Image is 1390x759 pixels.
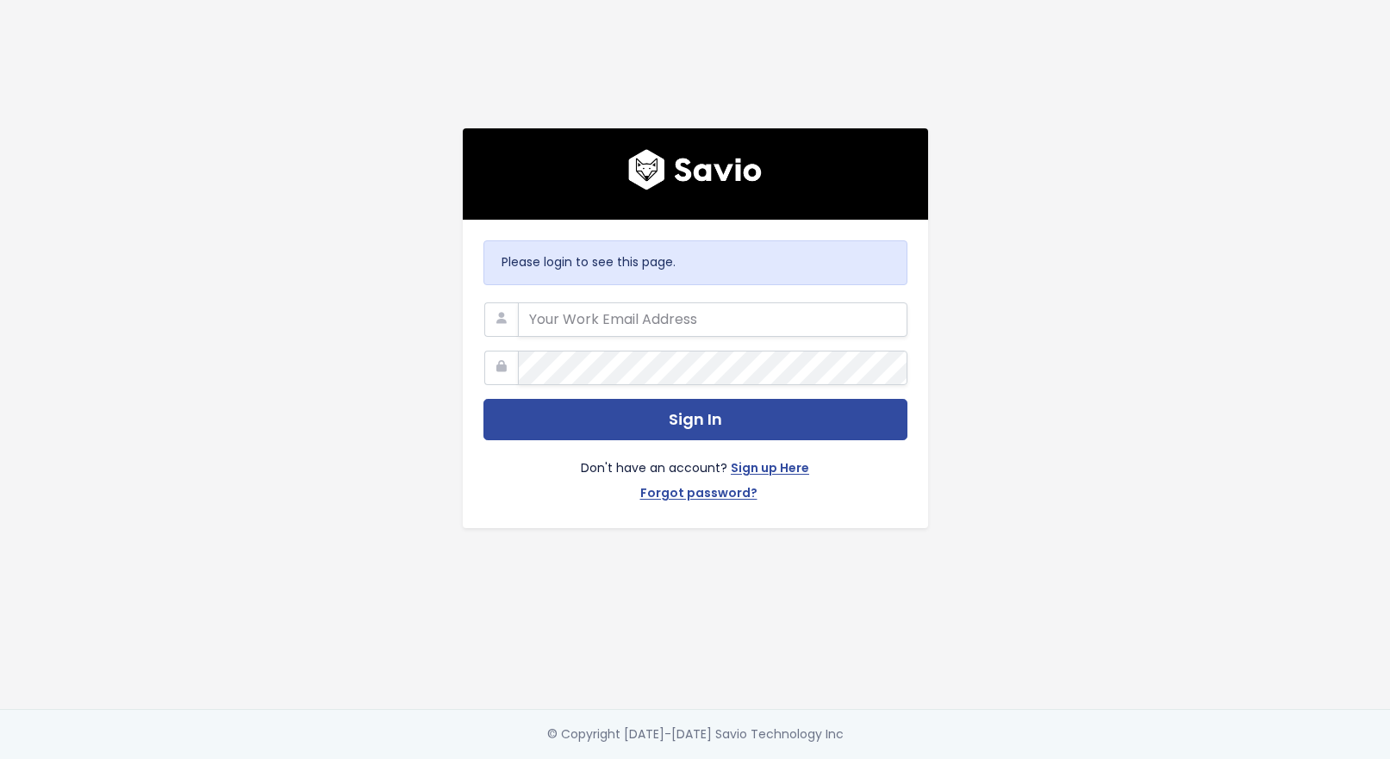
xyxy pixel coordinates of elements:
a: Sign up Here [731,457,809,482]
img: logo600x187.a314fd40982d.png [628,149,762,190]
button: Sign In [483,399,907,441]
a: Forgot password? [640,482,757,507]
div: © Copyright [DATE]-[DATE] Savio Technology Inc [547,724,844,745]
div: Don't have an account? [483,440,907,507]
input: Your Work Email Address [518,302,907,337]
p: Please login to see this page. [502,252,889,273]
